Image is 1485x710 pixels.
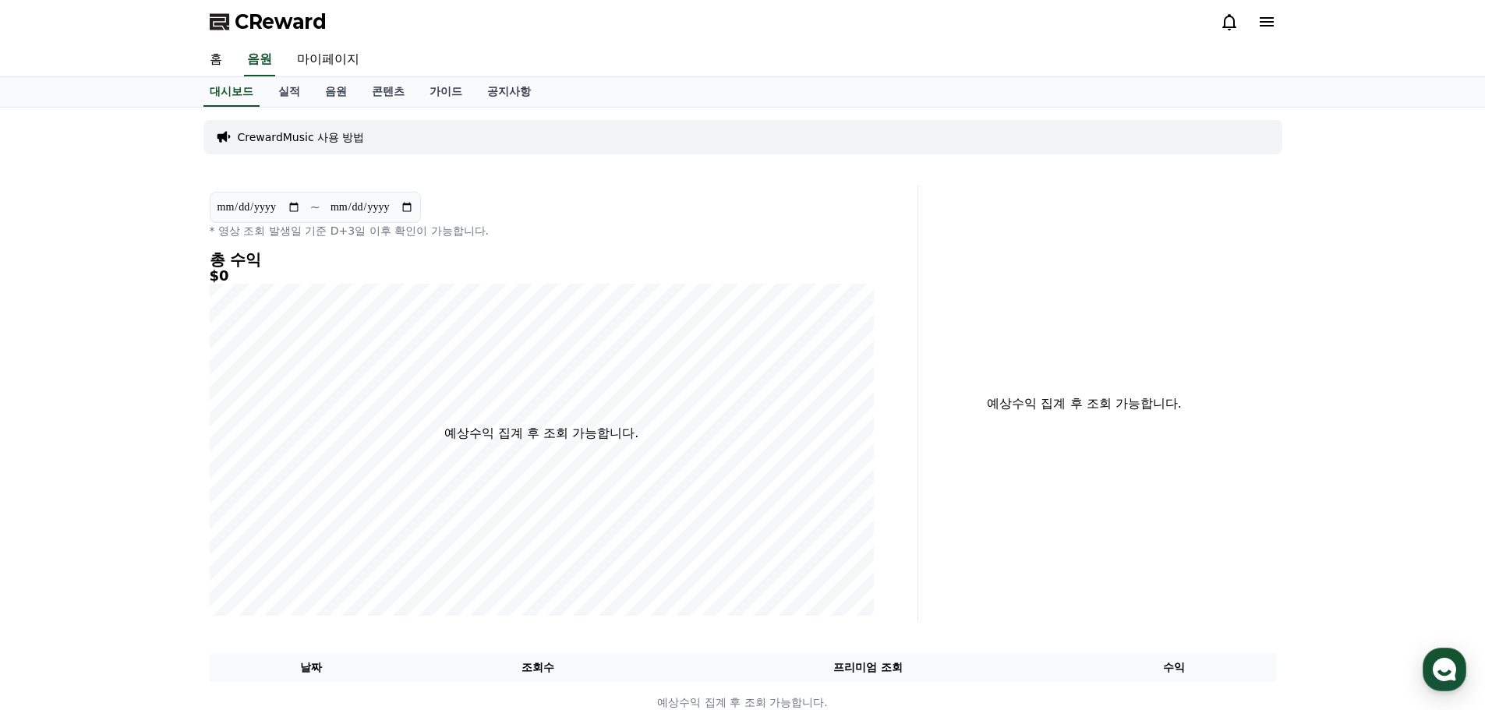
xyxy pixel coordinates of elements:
span: 홈 [49,517,58,530]
th: 프리미엄 조회 [663,653,1073,682]
a: CrewardMusic 사용 방법 [238,129,365,145]
th: 조회수 [412,653,663,682]
h4: 총 수익 [210,251,874,268]
a: 대시보드 [203,77,260,107]
a: 음원 [244,44,275,76]
a: 실적 [266,77,313,107]
th: 날짜 [210,653,413,682]
span: CReward [235,9,327,34]
a: 홈 [197,44,235,76]
a: 콘텐츠 [359,77,417,107]
p: 예상수익 집계 후 조회 가능합니다. [931,394,1239,413]
a: 공지사항 [475,77,543,107]
a: 설정 [201,494,299,533]
h5: $0 [210,268,874,284]
p: 예상수익 집계 후 조회 가능합니다. [444,424,638,443]
a: 음원 [313,77,359,107]
a: 대화 [103,494,201,533]
p: * 영상 조회 발생일 기준 D+3일 이후 확인이 가능합니다. [210,223,874,238]
p: ~ [310,198,320,217]
a: 가이드 [417,77,475,107]
th: 수익 [1073,653,1276,682]
a: CReward [210,9,327,34]
a: 마이페이지 [285,44,372,76]
a: 홈 [5,494,103,533]
span: 설정 [241,517,260,530]
span: 대화 [143,518,161,531]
